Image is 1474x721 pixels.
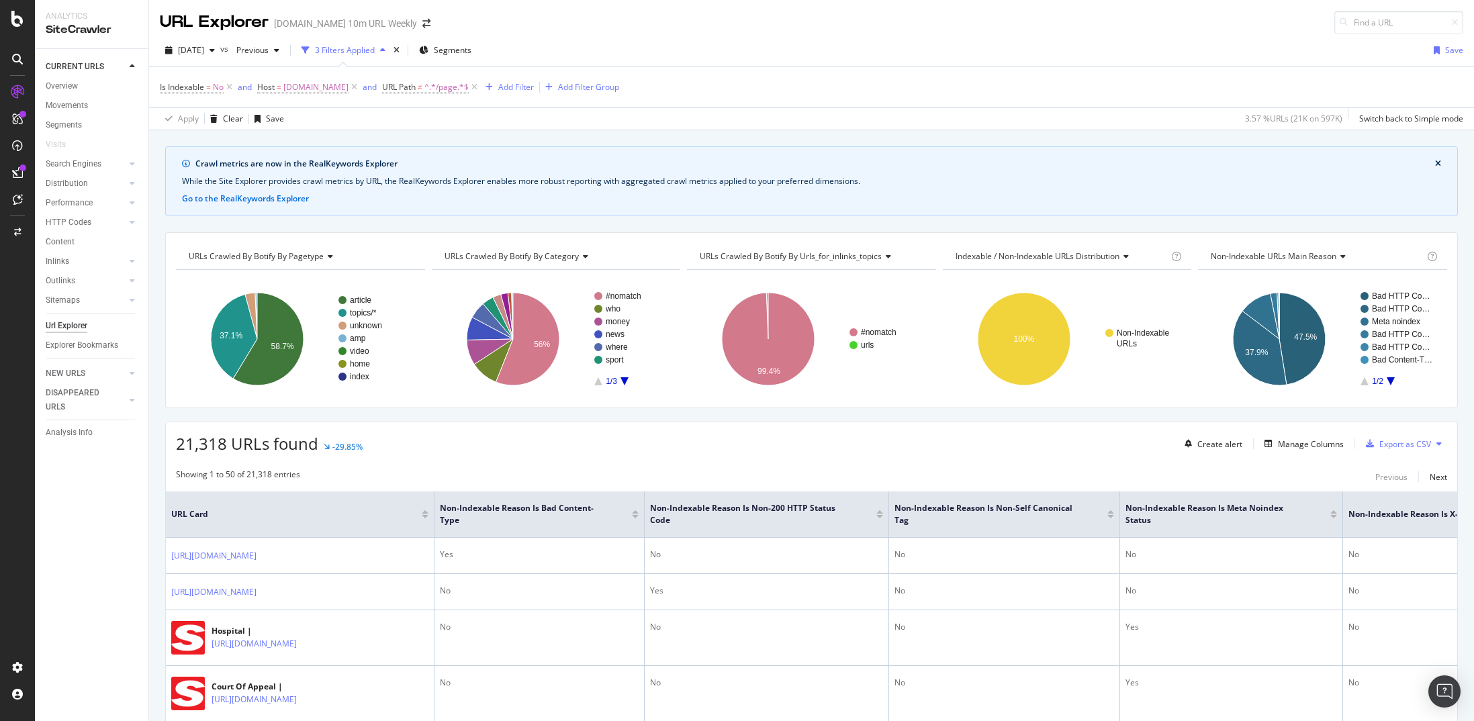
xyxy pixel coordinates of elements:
button: Apply [160,108,199,130]
text: unknown [350,321,382,330]
div: Search Engines [46,157,101,171]
button: Save [1428,40,1463,61]
div: Segments [46,118,82,132]
div: times [391,44,402,57]
button: close banner [1432,155,1444,173]
div: Save [266,113,284,124]
text: 99.4% [757,367,780,376]
span: URLs Crawled By Botify By pagetype [189,250,324,262]
div: HTTP Codes [46,215,91,230]
a: CURRENT URLS [46,60,126,74]
text: Non-Indexable [1117,328,1169,338]
text: amp [350,334,366,343]
div: Performance [46,196,93,210]
div: Previous [1375,471,1408,483]
span: 21,318 URLs found [176,432,318,454]
a: DISAPPEARED URLS [46,386,126,414]
text: 1/3 [606,377,617,386]
span: Segments [434,44,471,56]
button: Clear [205,108,243,130]
div: -29.85% [332,441,363,452]
div: No [1125,585,1337,597]
div: info banner [165,146,1458,216]
div: Next [1430,471,1447,483]
div: Add Filter Group [558,81,619,93]
div: No [650,548,883,561]
div: Create alert [1197,438,1242,450]
text: money [606,317,630,326]
span: = [206,81,211,93]
span: Non-Indexable Reason is Bad Content-Type [440,502,612,526]
span: Non-Indexable Reason is Non-Self Canonical Tag [894,502,1087,526]
button: Previous [1375,469,1408,485]
text: Bad HTTP Co… [1372,291,1430,301]
div: No [440,621,639,633]
div: Clear [223,113,243,124]
text: article [350,295,371,305]
div: URL Explorer [160,11,269,34]
span: ≠ [418,81,422,93]
a: Overview [46,79,139,93]
div: Court Of Appeal | [212,681,355,693]
button: Export as CSV [1361,433,1431,454]
a: Search Engines [46,157,126,171]
text: where [605,342,628,352]
a: Content [46,235,139,249]
text: 47.5% [1295,332,1318,342]
text: #nomatch [861,328,896,337]
text: 37.1% [220,331,242,340]
button: Add Filter Group [540,79,619,95]
text: news [606,330,625,339]
div: Content [46,235,75,249]
div: No [440,585,639,597]
svg: A chart. [1198,281,1445,397]
button: Next [1430,469,1447,485]
text: 100% [1013,334,1034,344]
text: Bad Content-T… [1372,355,1432,365]
text: urls [861,340,874,350]
text: Bad HTTP Co… [1372,304,1430,314]
div: and [363,81,377,93]
a: [URL][DOMAIN_NAME] [171,585,257,599]
button: Manage Columns [1259,436,1344,452]
div: Inlinks [46,254,69,269]
text: video [350,346,369,356]
button: Previous [231,40,285,61]
div: Hospital | [212,625,355,637]
a: Visits [46,138,79,152]
h4: URLs Crawled By Botify By category [442,246,669,267]
input: Find a URL [1334,11,1463,34]
text: URLs [1117,339,1137,348]
text: 58.7% [271,342,294,351]
div: Visits [46,138,66,152]
span: [DOMAIN_NAME] [283,78,349,97]
svg: A chart. [432,281,679,397]
button: and [238,81,252,93]
text: sport [606,355,624,365]
a: Distribution [46,177,126,191]
span: Non-Indexable URLs Main Reason [1211,250,1336,262]
div: No [650,621,883,633]
text: Meta noindex [1372,317,1420,326]
div: Distribution [46,177,88,191]
div: CURRENT URLS [46,60,104,74]
span: ^.*/page.*$ [424,78,469,97]
a: NEW URLS [46,367,126,381]
span: Is Indexable [160,81,204,93]
div: Overview [46,79,78,93]
div: No [1125,548,1337,561]
span: No [213,78,224,97]
div: Open Intercom Messenger [1428,675,1461,708]
div: [DOMAIN_NAME] 10m URL Weekly [274,17,417,30]
div: Analytics [46,11,138,22]
text: #nomatch [606,291,641,301]
a: HTTP Codes [46,215,126,230]
span: URL Card [171,508,418,520]
svg: A chart. [943,281,1190,397]
text: who [605,304,620,314]
button: Switch back to Simple mode [1354,108,1463,130]
h4: Indexable / Non-Indexable URLs Distribution [953,246,1169,267]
